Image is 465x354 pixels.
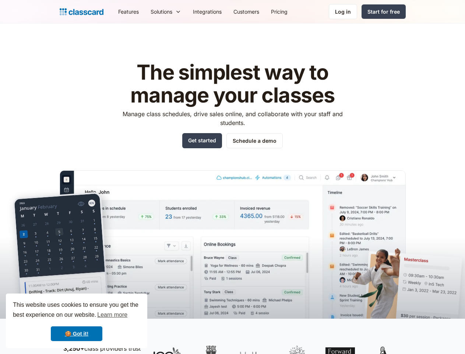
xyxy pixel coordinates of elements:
div: Start for free [367,8,400,15]
a: Schedule a demo [226,133,283,148]
a: Customers [228,3,265,20]
div: cookieconsent [6,294,147,348]
span: This website uses cookies to ensure you get the best experience on our website. [13,301,140,320]
a: Features [112,3,145,20]
a: Pricing [265,3,293,20]
a: Integrations [187,3,228,20]
h1: The simplest way to manage your classes [116,61,349,107]
p: Manage class schedules, drive sales online, and collaborate with your staff and students. [116,110,349,127]
div: Solutions [151,8,172,15]
a: home [60,7,103,17]
strong: 3,250+ [63,345,84,352]
a: learn more about cookies [96,309,128,320]
a: Get started [182,133,222,148]
a: Log in [329,4,357,19]
div: Log in [335,8,351,15]
div: Solutions [145,3,187,20]
a: Start for free [362,4,406,19]
a: dismiss cookie message [51,326,102,341]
